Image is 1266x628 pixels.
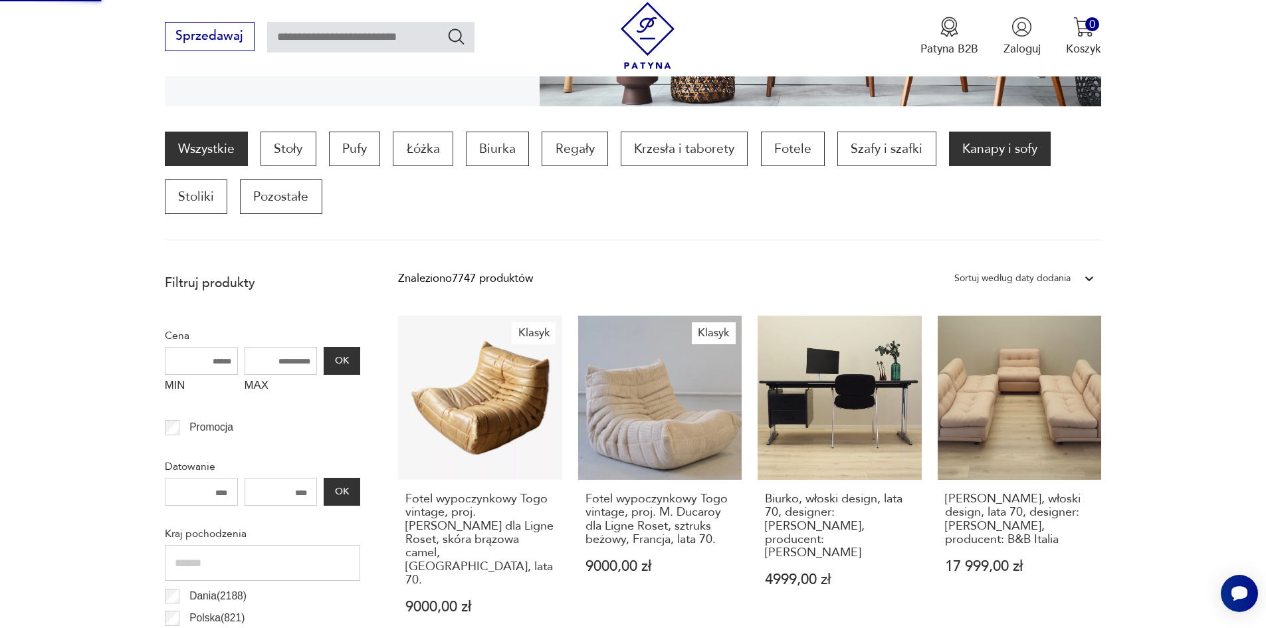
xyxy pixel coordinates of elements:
[765,492,914,560] h3: Biurko, włoski design, lata 70, designer: [PERSON_NAME], producent: [PERSON_NAME]
[447,27,466,46] button: Szukaj
[329,132,380,166] a: Pufy
[920,17,978,56] a: Ikona medaluPatyna B2B
[165,375,238,400] label: MIN
[1221,575,1258,612] iframe: Smartsupp widget button
[405,600,555,614] p: 9000,00 zł
[240,179,322,214] a: Pozostałe
[1066,17,1101,56] button: 0Koszyk
[945,492,1095,547] h3: [PERSON_NAME], włoski design, lata 70, designer: [PERSON_NAME], producent: B&B Italia
[837,132,936,166] a: Szafy i szafki
[324,478,360,506] button: OK
[165,32,255,43] a: Sprzedawaj
[165,458,360,475] p: Datowanie
[189,609,245,627] p: Polska ( 821 )
[398,270,533,287] div: Znaleziono 7747 produktów
[614,2,681,69] img: Patyna - sklep z meblami i dekoracjami vintage
[405,492,555,587] h3: Fotel wypoczynkowy Togo vintage, proj. [PERSON_NAME] dla Ligne Roset, skóra brązowa camel, [GEOGR...
[189,419,233,436] p: Promocja
[165,22,255,51] button: Sprzedawaj
[245,375,318,400] label: MAX
[920,41,978,56] p: Patyna B2B
[585,492,735,547] h3: Fotel wypoczynkowy Togo vintage, proj. M. Ducaroy dla Ligne Roset, sztruks beżowy, Francja, lata 70.
[945,560,1095,574] p: 17 999,00 zł
[1011,17,1032,37] img: Ikonka użytkownika
[1073,17,1094,37] img: Ikona koszyka
[165,179,227,214] a: Stoliki
[585,560,735,574] p: 9000,00 zł
[1003,41,1041,56] p: Zaloguj
[165,525,360,542] p: Kraj pochodzenia
[621,132,748,166] a: Krzesła i taborety
[761,132,825,166] a: Fotele
[393,132,453,166] a: Łóżka
[949,132,1051,166] a: Kanapy i sofy
[920,17,978,56] button: Patyna B2B
[189,587,247,605] p: Dania ( 2188 )
[324,347,360,375] button: OK
[1085,17,1099,31] div: 0
[1066,41,1101,56] p: Koszyk
[165,274,360,292] p: Filtruj produkty
[165,327,360,344] p: Cena
[542,132,607,166] a: Regały
[261,132,316,166] a: Stoły
[765,573,914,587] p: 4999,00 zł
[466,132,529,166] a: Biurka
[939,17,960,37] img: Ikona medalu
[165,132,248,166] a: Wszystkie
[1003,17,1041,56] button: Zaloguj
[954,270,1071,287] div: Sortuj według daty dodania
